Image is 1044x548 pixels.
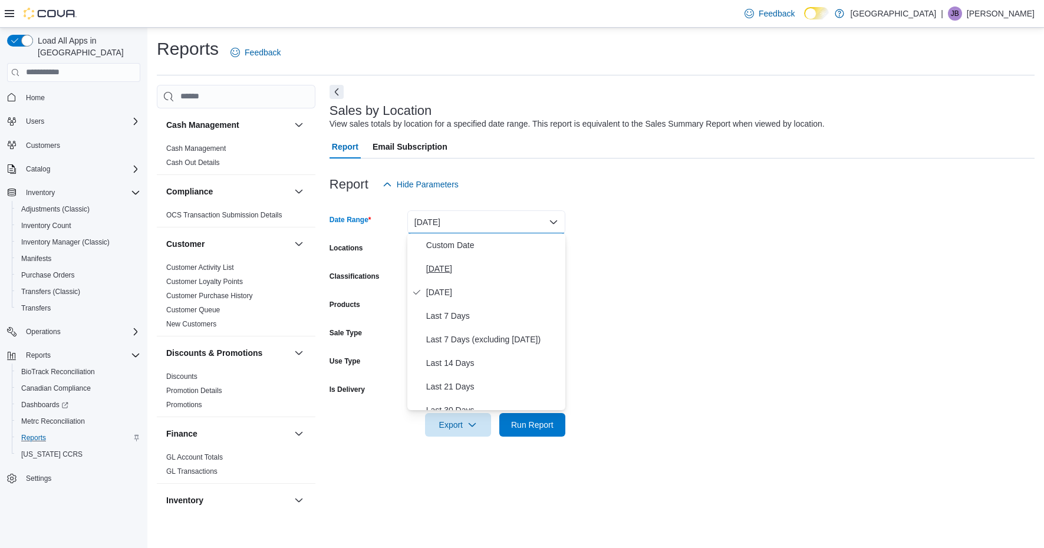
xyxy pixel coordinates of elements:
a: Customers [21,138,65,153]
button: Reports [21,348,55,362]
span: Dashboards [21,400,68,410]
span: Report [332,135,358,159]
span: [DATE] [426,285,561,299]
h3: Finance [166,428,197,440]
button: Users [21,114,49,128]
button: Canadian Compliance [12,380,145,397]
span: Export [432,413,484,437]
span: [US_STATE] CCRS [21,450,83,459]
span: Inventory [26,188,55,197]
span: Metrc Reconciliation [21,417,85,426]
button: Purchase Orders [12,267,145,283]
div: Cash Management [157,141,315,174]
button: Cash Management [166,119,289,131]
div: View sales totals by location for a specified date range. This report is equivalent to the Sales ... [330,118,825,130]
span: Dashboards [17,398,140,412]
span: Email Subscription [373,135,447,159]
button: Reports [2,347,145,364]
span: Reports [21,348,140,362]
h3: Customer [166,238,205,250]
div: Select listbox [407,233,565,410]
a: Dashboards [12,397,145,413]
span: Last 7 Days (excluding [DATE]) [426,332,561,346]
label: Is Delivery [330,385,365,394]
div: Finance [157,450,315,483]
h3: Discounts & Promotions [166,347,262,359]
span: BioTrack Reconciliation [21,367,95,377]
span: Operations [26,327,61,336]
span: Settings [21,471,140,486]
span: Reports [21,433,46,443]
button: Finance [166,428,289,440]
button: Users [2,113,145,130]
span: Customers [26,141,60,150]
span: BioTrack Reconciliation [17,365,140,379]
button: Inventory [166,494,289,506]
img: Cova [24,8,77,19]
a: Customer Activity List [166,263,234,272]
a: Manifests [17,252,56,266]
span: Inventory Count [17,219,140,233]
a: Transfers (Classic) [17,285,85,299]
span: Transfers [17,301,140,315]
span: Transfers (Classic) [21,287,80,296]
span: Transfers (Classic) [17,285,140,299]
span: Purchase Orders [17,268,140,282]
span: Inventory [21,186,140,200]
button: Operations [21,325,65,339]
span: Hide Parameters [397,179,459,190]
button: Home [2,89,145,106]
a: Transfers [17,301,55,315]
span: Home [21,90,140,105]
button: Inventory [21,186,60,200]
a: Inventory Manager (Classic) [17,235,114,249]
span: Last 21 Days [426,379,561,394]
span: Users [21,114,140,128]
button: Reports [12,430,145,446]
h1: Reports [157,37,219,61]
label: Products [330,300,360,309]
label: Sale Type [330,328,362,338]
a: Dashboards [17,398,73,412]
a: Promotion Details [166,387,222,395]
div: Discounts & Promotions [157,369,315,417]
span: JB [951,6,959,21]
a: Feedback [740,2,799,25]
nav: Complex example [7,84,140,518]
label: Use Type [330,356,360,366]
span: Run Report [511,419,554,431]
span: Operations [21,325,140,339]
span: Canadian Compliance [21,384,91,393]
a: Canadian Compliance [17,381,95,395]
a: Feedback [226,41,285,64]
span: Home [26,93,45,103]
button: Customer [166,238,289,250]
span: Purchase Orders [21,270,75,280]
button: Inventory [292,493,306,507]
label: Locations [330,243,363,253]
button: Transfers [12,300,145,316]
button: Catalog [2,161,145,177]
a: Adjustments (Classic) [17,202,94,216]
span: Catalog [21,162,140,176]
a: BioTrack Reconciliation [17,365,100,379]
h3: Cash Management [166,119,239,131]
div: Compliance [157,208,315,227]
h3: Sales by Location [330,104,432,118]
p: [PERSON_NAME] [967,6,1035,21]
button: Customers [2,137,145,154]
span: Reports [17,431,140,445]
button: Next [330,85,344,99]
h3: Compliance [166,186,213,197]
span: Last 7 Days [426,309,561,323]
span: Inventory Manager (Classic) [21,237,110,247]
label: Date Range [330,215,371,225]
span: [DATE] [426,262,561,276]
span: Settings [26,474,51,483]
span: Catalog [26,164,50,174]
label: Classifications [330,272,380,281]
span: Users [26,117,44,126]
a: GL Account Totals [166,453,223,461]
button: Inventory [2,184,145,201]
